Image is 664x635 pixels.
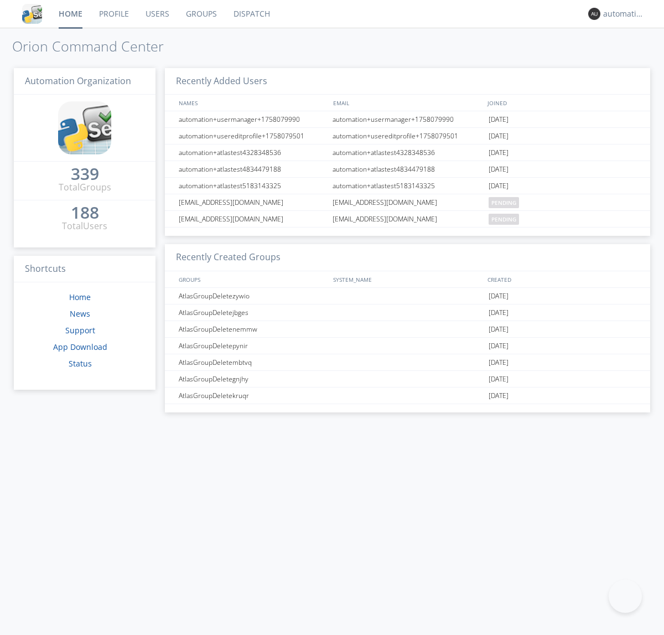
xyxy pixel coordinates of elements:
[609,580,642,613] iframe: Toggle Customer Support
[58,101,111,154] img: cddb5a64eb264b2086981ab96f4c1ba7
[176,338,329,354] div: AtlasGroupDeletepynir
[14,256,155,283] h3: Shortcuts
[588,8,600,20] img: 373638.png
[69,292,91,302] a: Home
[176,128,329,144] div: automation+usereditprofile+1758079501
[165,128,650,144] a: automation+usereditprofile+1758079501automation+usereditprofile+1758079501[DATE]
[489,214,519,225] span: pending
[70,308,90,319] a: News
[489,338,509,354] span: [DATE]
[489,304,509,321] span: [DATE]
[330,95,485,111] div: EMAIL
[330,211,486,227] div: [EMAIL_ADDRESS][DOMAIN_NAME]
[176,271,328,287] div: GROUPS
[489,388,509,404] span: [DATE]
[485,271,640,287] div: CREATED
[603,8,645,19] div: automation+atlas0009
[59,181,111,194] div: Total Groups
[165,371,650,388] a: AtlasGroupDeletegnjhy[DATE]
[330,128,486,144] div: automation+usereditprofile+1758079501
[176,111,329,127] div: automation+usermanager+1758079990
[176,211,329,227] div: [EMAIL_ADDRESS][DOMAIN_NAME]
[330,111,486,127] div: automation+usermanager+1758079990
[165,244,650,271] h3: Recently Created Groups
[489,321,509,338] span: [DATE]
[165,144,650,161] a: automation+atlastest4328348536automation+atlastest4328348536[DATE]
[489,144,509,161] span: [DATE]
[165,161,650,178] a: automation+atlastest4834479188automation+atlastest4834479188[DATE]
[71,168,99,181] a: 339
[330,271,485,287] div: SYSTEM_NAME
[165,111,650,128] a: automation+usermanager+1758079990automation+usermanager+1758079990[DATE]
[489,128,509,144] span: [DATE]
[489,161,509,178] span: [DATE]
[165,354,650,371] a: AtlasGroupDeletembtvq[DATE]
[176,371,329,387] div: AtlasGroupDeletegnjhy
[71,207,99,220] a: 188
[176,144,329,161] div: automation+atlastest4328348536
[71,168,99,179] div: 339
[165,388,650,404] a: AtlasGroupDeletekruqr[DATE]
[176,321,329,337] div: AtlasGroupDeletenemmw
[69,358,92,369] a: Status
[489,111,509,128] span: [DATE]
[62,220,107,233] div: Total Users
[176,304,329,321] div: AtlasGroupDeletejbges
[165,194,650,211] a: [EMAIL_ADDRESS][DOMAIN_NAME][EMAIL_ADDRESS][DOMAIN_NAME]pending
[165,304,650,321] a: AtlasGroupDeletejbges[DATE]
[165,178,650,194] a: automation+atlastest5183143325automation+atlastest5183143325[DATE]
[165,211,650,228] a: [EMAIL_ADDRESS][DOMAIN_NAME][EMAIL_ADDRESS][DOMAIN_NAME]pending
[176,288,329,304] div: AtlasGroupDeletezywio
[489,354,509,371] span: [DATE]
[330,178,486,194] div: automation+atlastest5183143325
[489,178,509,194] span: [DATE]
[165,288,650,304] a: AtlasGroupDeletezywio[DATE]
[489,197,519,208] span: pending
[330,194,486,210] div: [EMAIL_ADDRESS][DOMAIN_NAME]
[485,95,640,111] div: JOINED
[71,207,99,218] div: 188
[165,338,650,354] a: AtlasGroupDeletepynir[DATE]
[330,144,486,161] div: automation+atlastest4328348536
[176,354,329,370] div: AtlasGroupDeletembtvq
[165,68,650,95] h3: Recently Added Users
[176,194,329,210] div: [EMAIL_ADDRESS][DOMAIN_NAME]
[22,4,42,24] img: cddb5a64eb264b2086981ab96f4c1ba7
[176,388,329,404] div: AtlasGroupDeletekruqr
[165,321,650,338] a: AtlasGroupDeletenemmw[DATE]
[176,161,329,177] div: automation+atlastest4834479188
[25,75,131,87] span: Automation Organization
[330,161,486,177] div: automation+atlastest4834479188
[489,371,509,388] span: [DATE]
[53,342,107,352] a: App Download
[489,288,509,304] span: [DATE]
[176,95,328,111] div: NAMES
[176,178,329,194] div: automation+atlastest5183143325
[65,325,95,335] a: Support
